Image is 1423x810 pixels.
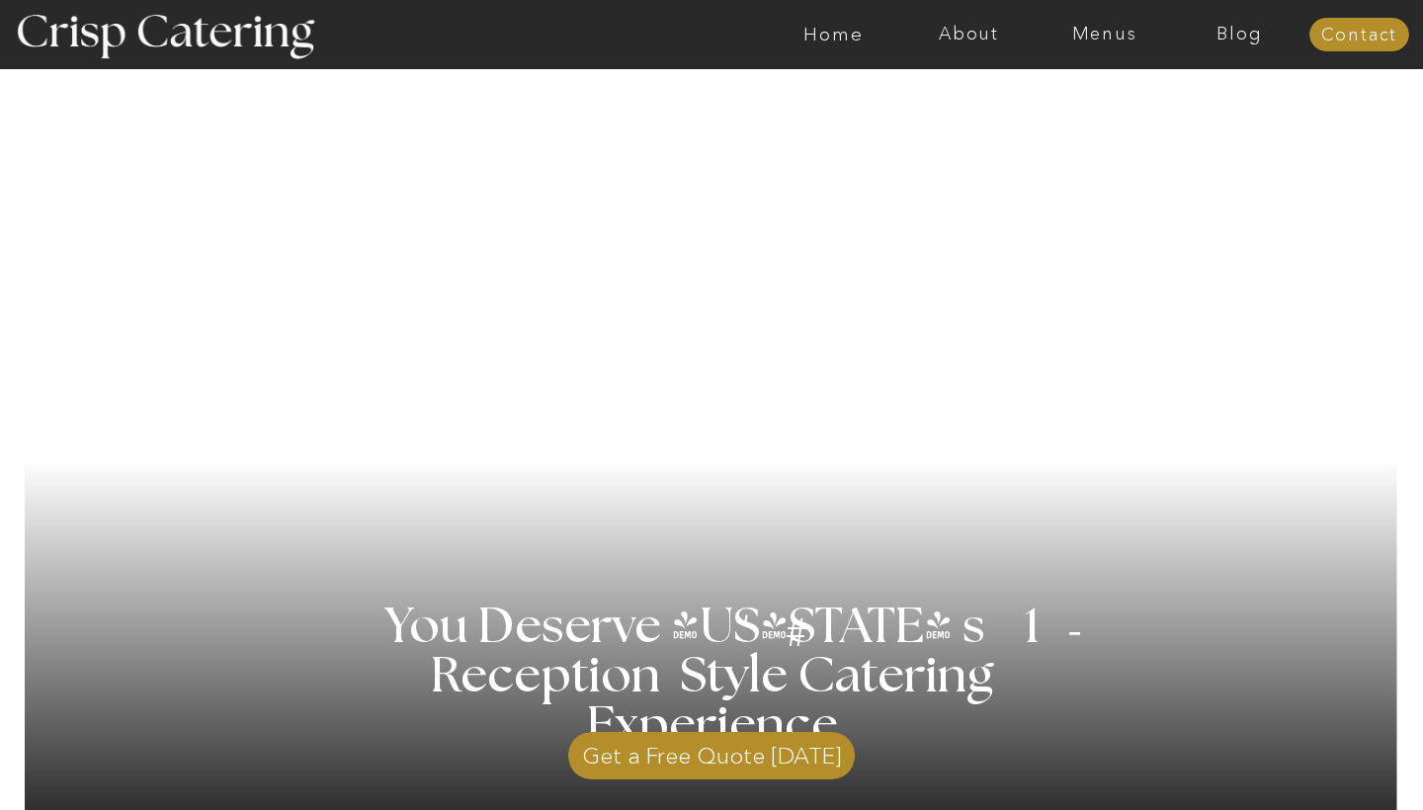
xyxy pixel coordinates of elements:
[1309,26,1409,45] a: Contact
[742,613,855,671] h3: #
[1030,580,1087,692] h3: '
[315,603,1109,751] h1: You Deserve [US_STATE] s 1 Reception Style Catering Experience
[707,604,788,653] h3: '
[568,722,855,779] a: Get a Free Quote [DATE]
[1037,25,1172,44] a: Menus
[766,25,901,44] a: Home
[901,25,1037,44] a: About
[1172,25,1307,44] a: Blog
